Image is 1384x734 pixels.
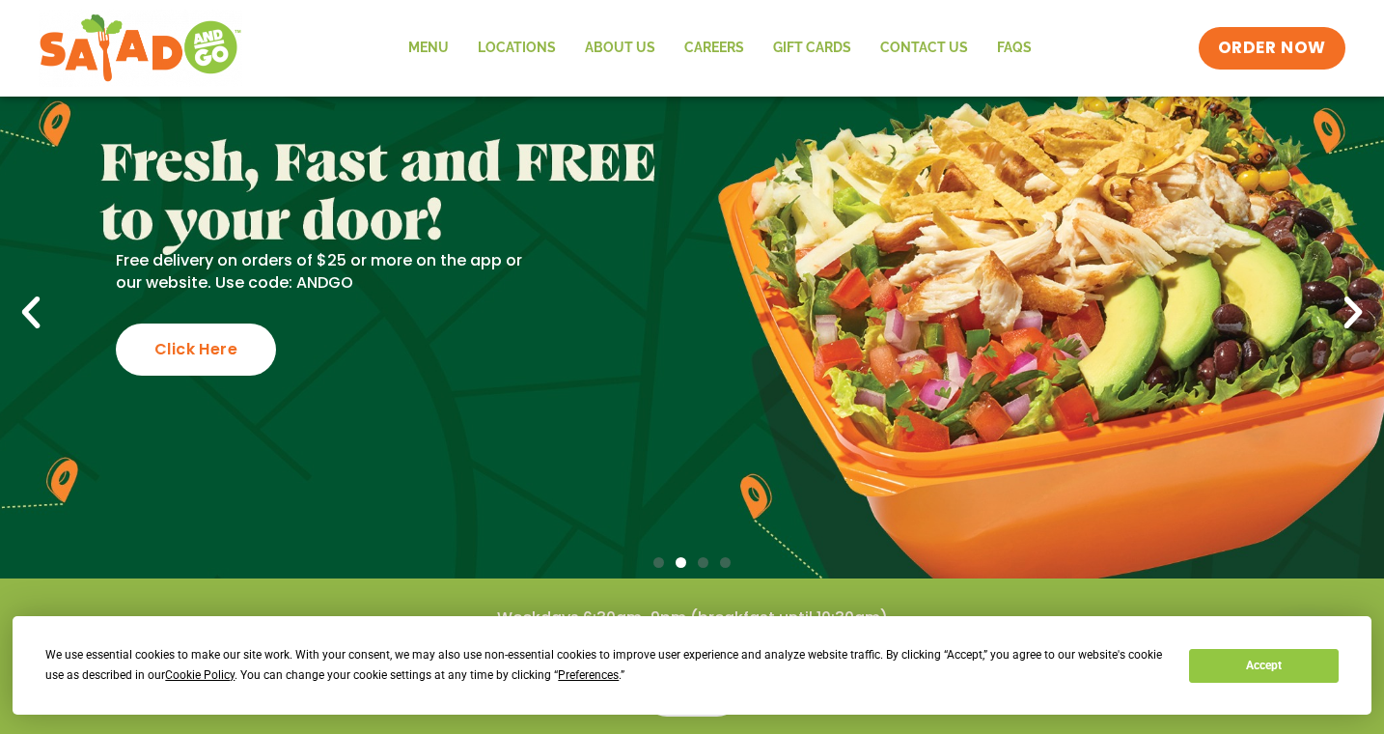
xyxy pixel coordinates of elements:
span: Preferences [558,668,619,682]
span: ORDER NOW [1218,37,1326,60]
nav: Menu [394,26,1046,71]
div: Previous slide [10,292,52,334]
a: Contact Us [866,26,983,71]
a: ORDER NOW [1199,27,1345,70]
a: FAQs [983,26,1046,71]
a: Locations [463,26,570,71]
span: Go to slide 3 [698,557,708,568]
a: Careers [670,26,759,71]
div: Next slide [1332,292,1374,334]
span: Go to slide 1 [653,557,664,568]
img: new-SAG-logo-768×292 [39,10,242,87]
a: GIFT CARDS [759,26,866,71]
span: Go to slide 4 [720,557,731,568]
div: Cookie Consent Prompt [13,616,1371,715]
h4: Weekdays 6:30am-9pm (breakfast until 10:30am) [39,607,1345,629]
a: About Us [570,26,670,71]
span: Go to slide 2 [676,557,686,568]
div: We use essential cookies to make our site work. With your consent, we may also use non-essential ... [45,645,1166,686]
p: Free delivery on orders of $25 or more on the app or our website. Use code: ANDGO [116,250,535,294]
div: Click Here [116,324,276,376]
a: Menu [394,26,463,71]
button: Accept [1189,649,1338,683]
span: Cookie Policy [165,668,235,682]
